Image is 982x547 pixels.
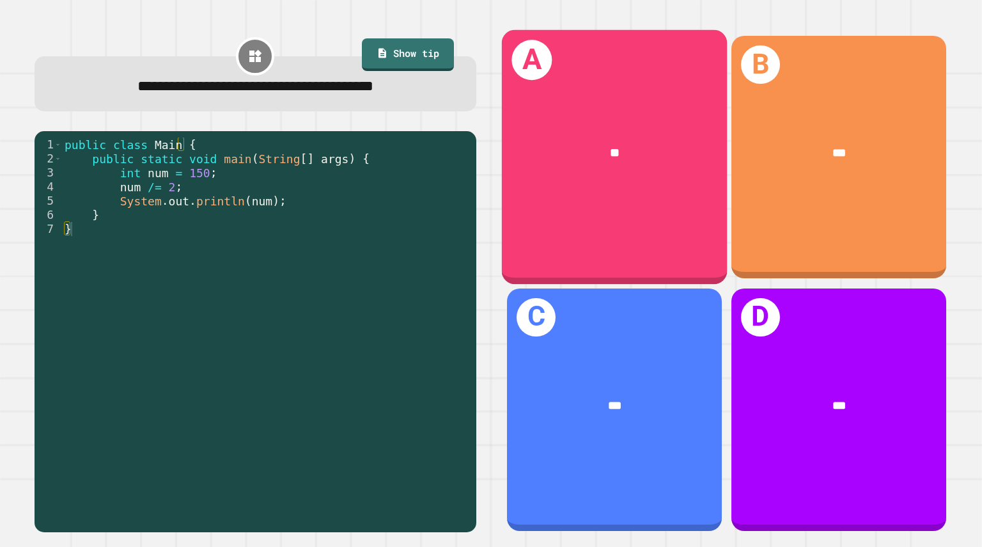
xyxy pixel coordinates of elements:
[35,222,62,236] div: 7
[35,152,62,166] div: 2
[35,180,62,194] div: 4
[35,138,62,152] div: 1
[54,152,61,166] span: Toggle code folding, rows 2 through 6
[54,138,61,152] span: Toggle code folding, rows 1 through 7
[741,298,779,337] h1: D
[35,194,62,208] div: 5
[35,166,62,180] div: 3
[741,45,779,84] h1: B
[517,298,555,337] h1: C
[35,208,62,222] div: 6
[512,40,552,80] h1: A
[362,38,454,72] a: Show tip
